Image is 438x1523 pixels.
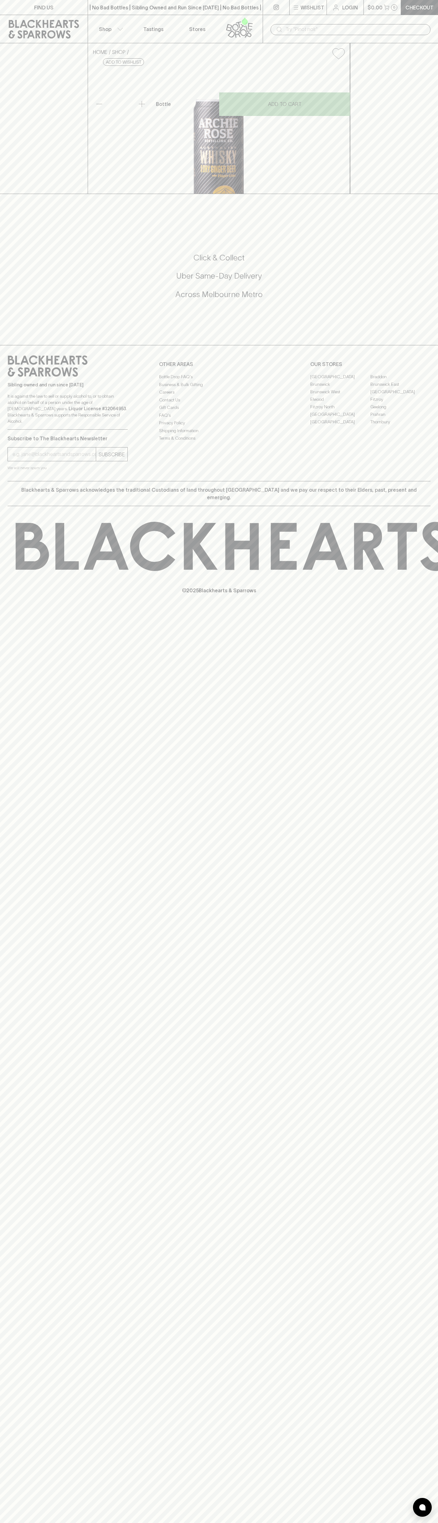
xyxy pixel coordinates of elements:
p: SUBSCRIBE [99,451,125,458]
img: 35249.png [88,64,350,194]
a: [GEOGRAPHIC_DATA] [310,411,370,418]
p: Tastings [143,25,163,33]
a: [GEOGRAPHIC_DATA] [370,388,430,395]
a: [GEOGRAPHIC_DATA] [310,373,370,380]
a: Gift Cards [159,404,279,411]
button: SUBSCRIBE [96,447,127,461]
a: Stores [175,15,219,43]
p: We will never spam you [8,465,128,471]
p: Checkout [405,4,434,11]
p: Bottle [156,100,171,108]
input: e.g. jane@blackheartsandsparrows.com.au [13,449,96,459]
button: ADD TO CART [219,92,350,116]
h5: Uber Same-Day Delivery [8,271,430,281]
button: Add to wishlist [330,46,347,62]
a: Elwood [310,395,370,403]
img: bubble-icon [419,1504,425,1510]
p: OTHER AREAS [159,360,279,368]
a: Thornbury [370,418,430,426]
a: Geelong [370,403,430,411]
a: [GEOGRAPHIC_DATA] [310,418,370,426]
p: Subscribe to The Blackhearts Newsletter [8,435,128,442]
div: Bottle [153,98,219,110]
p: Login [342,4,358,11]
a: Brunswick [310,380,370,388]
a: Bottle Drop FAQ's [159,373,279,381]
a: Fitzroy [370,395,430,403]
h5: Across Melbourne Metro [8,289,430,300]
a: Terms & Conditions [159,435,279,442]
p: FIND US [34,4,54,11]
a: FAQ's [159,411,279,419]
a: Shipping Information [159,427,279,434]
a: Prahran [370,411,430,418]
a: Brunswick East [370,380,430,388]
a: SHOP [112,49,126,55]
p: Wishlist [301,4,324,11]
a: HOME [93,49,107,55]
h5: Click & Collect [8,253,430,263]
a: Fitzroy North [310,403,370,411]
p: OUR STORES [310,360,430,368]
p: $0.00 [368,4,383,11]
button: Shop [88,15,132,43]
p: Stores [189,25,205,33]
a: Careers [159,389,279,396]
p: Blackhearts & Sparrows acknowledges the traditional Custodians of land throughout [GEOGRAPHIC_DAT... [12,486,426,501]
a: Contact Us [159,396,279,404]
input: Try "Pinot noir" [286,24,425,34]
button: Add to wishlist [103,58,144,66]
p: 0 [393,6,395,9]
p: Shop [99,25,111,33]
p: It is against the law to sell or supply alcohol to, or to obtain alcohol on behalf of a person un... [8,393,128,424]
a: Business & Bulk Gifting [159,381,279,388]
a: Brunswick West [310,388,370,395]
a: Tastings [131,15,175,43]
a: Braddon [370,373,430,380]
strong: Liquor License #32064953 [69,406,126,411]
a: Privacy Policy [159,419,279,427]
p: Sibling owned and run since [DATE] [8,382,128,388]
p: ADD TO CART [268,100,301,108]
div: Call to action block [8,228,430,332]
